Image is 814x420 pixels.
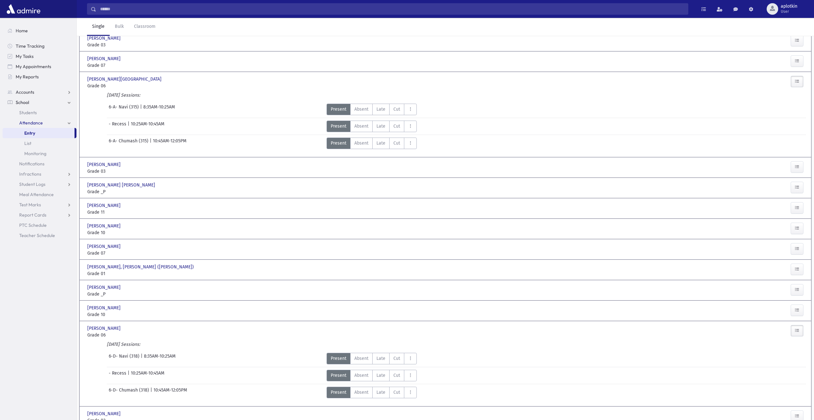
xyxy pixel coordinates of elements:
[354,140,368,147] span: Absent
[87,264,195,270] span: [PERSON_NAME], [PERSON_NAME] ([PERSON_NAME])
[128,121,131,132] span: |
[393,123,400,130] span: Cut
[87,35,122,42] span: [PERSON_NAME]
[3,107,76,118] a: Students
[327,138,417,149] div: AttTypes
[393,372,400,379] span: Cut
[3,87,76,97] a: Accounts
[110,18,129,36] a: Bulk
[393,140,400,147] span: Cut
[327,353,417,364] div: AttTypes
[87,188,202,195] span: Grade _P
[16,43,44,49] span: Time Tracking
[3,72,76,82] a: My Reports
[16,64,51,69] span: My Appointments
[19,233,55,238] span: Teacher Schedule
[87,83,202,89] span: Grade 06
[3,220,76,230] a: PTC Schedule
[87,325,122,332] span: [PERSON_NAME]
[327,104,417,115] div: AttTypes
[354,355,368,362] span: Absent
[354,372,368,379] span: Absent
[87,161,122,168] span: [PERSON_NAME]
[331,372,346,379] span: Present
[87,42,202,48] span: Grade 03
[16,74,39,80] span: My Reports
[141,353,144,364] span: |
[87,284,122,291] span: [PERSON_NAME]
[3,26,76,36] a: Home
[109,104,140,115] span: 6-A- Navi (315)
[24,130,35,136] span: Entry
[150,138,153,149] span: |
[331,355,346,362] span: Present
[781,4,797,9] span: aplotkin
[87,76,163,83] span: [PERSON_NAME][GEOGRAPHIC_DATA]
[376,106,385,113] span: Late
[109,121,128,132] span: - Recess
[143,104,175,115] span: 8:35AM-10:25AM
[3,61,76,72] a: My Appointments
[24,151,46,156] span: Monitoring
[331,140,346,147] span: Present
[5,3,42,15] img: AdmirePro
[3,210,76,220] a: Report Cards
[393,389,400,396] span: Cut
[87,55,122,62] span: [PERSON_NAME]
[331,106,346,113] span: Present
[87,332,202,338] span: Grade 06
[19,120,43,126] span: Attendance
[87,223,122,229] span: [PERSON_NAME]
[3,200,76,210] a: Test Marks
[109,387,150,398] span: 6-D- Chumash (318)
[87,291,202,297] span: Grade _P
[87,182,156,188] span: [PERSON_NAME] [PERSON_NAME]
[376,355,385,362] span: Late
[327,370,417,381] div: AttTypes
[150,387,154,398] span: |
[107,92,140,98] i: [DATE] Sessions:
[3,230,76,241] a: Teacher Schedule
[376,140,385,147] span: Late
[781,9,797,14] span: User
[87,305,122,311] span: [PERSON_NAME]
[87,410,122,417] span: [PERSON_NAME]
[3,128,75,138] a: Entry
[3,97,76,107] a: School
[87,209,202,216] span: Grade 11
[129,18,161,36] a: Classroom
[354,389,368,396] span: Absent
[3,41,76,51] a: Time Tracking
[109,353,141,364] span: 6-D- Navi (318)
[87,243,122,250] span: [PERSON_NAME]
[3,169,76,179] a: Infractions
[153,138,186,149] span: 10:45AM-12:05PM
[19,192,54,197] span: Meal Attendance
[19,202,41,208] span: Test Marks
[109,138,150,149] span: 6-A- Chumash (315)
[3,148,76,159] a: Monitoring
[87,311,202,318] span: Grade 10
[87,168,202,175] span: Grade 03
[393,106,400,113] span: Cut
[376,389,385,396] span: Late
[87,229,202,236] span: Grade 10
[19,110,37,115] span: Students
[16,99,29,105] span: School
[87,202,122,209] span: [PERSON_NAME]
[3,118,76,128] a: Attendance
[19,222,47,228] span: PTC Schedule
[24,140,31,146] span: List
[131,370,164,381] span: 10:25AM-10:45AM
[393,355,400,362] span: Cut
[107,342,140,347] i: [DATE] Sessions:
[140,104,143,115] span: |
[3,51,76,61] a: My Tasks
[19,181,45,187] span: Student Logs
[144,353,176,364] span: 8:35AM-10:25AM
[131,121,164,132] span: 10:25AM-10:45AM
[87,18,110,36] a: Single
[327,121,417,132] div: AttTypes
[87,250,202,257] span: Grade 07
[354,106,368,113] span: Absent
